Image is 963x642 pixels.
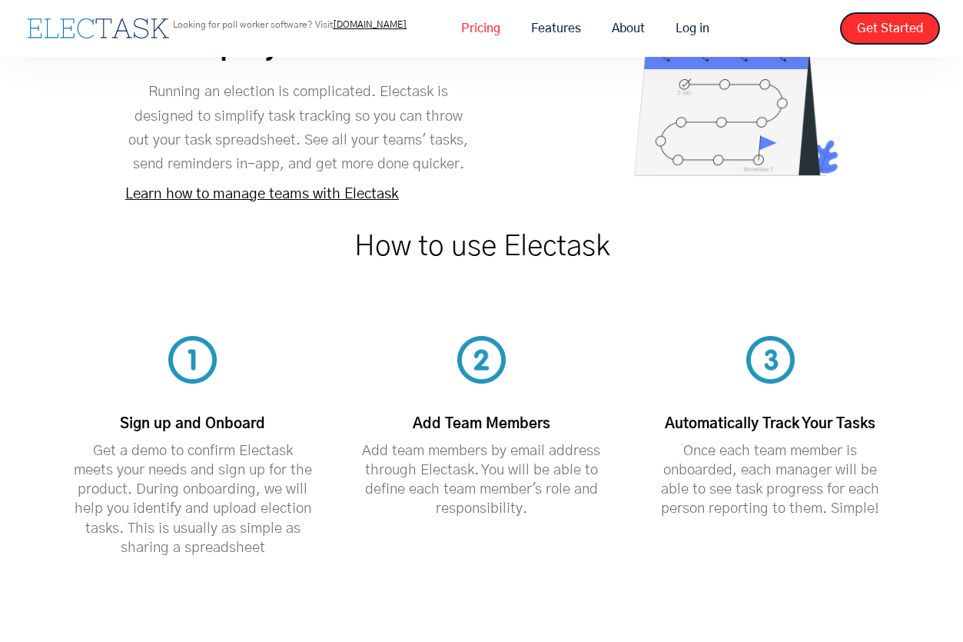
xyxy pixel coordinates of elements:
[120,414,265,434] h4: Sign up and Onboard
[333,20,407,29] a: [DOMAIN_NAME]
[125,80,472,176] p: Running an election is complicated. Electask is designed to simplify task tracking so you can thr...
[840,12,940,45] a: Get Started
[413,414,550,434] h4: Add Team Members
[173,20,407,29] p: Looking for poll worker software? Visit
[125,187,399,201] a: Learn how to manage teams with Electask
[23,15,173,42] a: home
[665,414,875,434] h4: Automatically Track Your Tasks
[516,12,596,45] a: Features
[360,441,603,518] p: Add team members by email address through Electask. You will be able to define each team member's...
[71,441,314,557] p: Get a demo to confirm Electask meets your needs and sign up for the product. During onboarding, w...
[354,231,609,264] h1: How to use Electask
[660,12,725,45] a: Log in
[446,12,516,45] a: Pricing
[649,441,892,518] p: Once each team member is onboarded, each manager will be able to see task progress for each perso...
[596,12,660,45] a: About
